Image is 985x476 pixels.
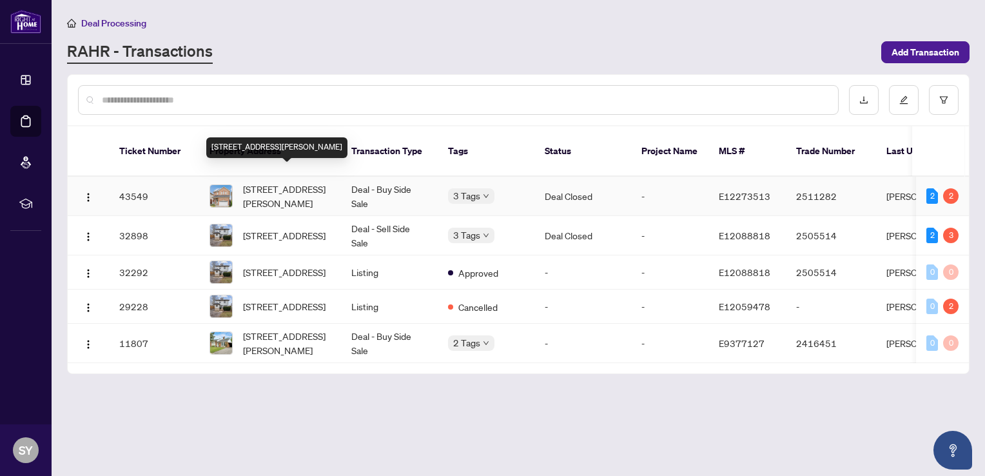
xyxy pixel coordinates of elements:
span: [STREET_ADDRESS] [243,265,326,279]
span: [STREET_ADDRESS] [243,228,326,243]
td: Listing [341,255,438,290]
td: 2505514 [786,216,876,255]
span: Add Transaction [892,42,959,63]
td: - [631,255,708,290]
td: 2505514 [786,255,876,290]
td: - [631,324,708,363]
th: Tags [438,126,534,177]
th: Last Updated By [876,126,973,177]
img: thumbnail-img [210,295,232,317]
div: 0 [926,264,938,280]
div: 0 [943,264,959,280]
span: [STREET_ADDRESS][PERSON_NAME] [243,182,331,210]
img: Logo [83,268,93,279]
td: Deal - Buy Side Sale [341,324,438,363]
th: Ticket Number [109,126,199,177]
span: 3 Tags [453,188,480,203]
button: Logo [78,262,99,283]
th: Trade Number [786,126,876,177]
span: edit [899,95,908,104]
span: E12088818 [719,266,770,278]
span: home [67,19,76,28]
span: down [483,232,489,239]
div: 0 [943,335,959,351]
td: - [534,255,631,290]
td: 43549 [109,177,199,216]
button: Logo [78,225,99,246]
img: thumbnail-img [210,185,232,207]
td: - [534,290,631,324]
span: E12059478 [719,301,770,312]
img: thumbnail-img [210,224,232,246]
span: [STREET_ADDRESS] [243,299,326,313]
td: [PERSON_NAME] [876,255,973,290]
td: 2511282 [786,177,876,216]
td: 11807 [109,324,199,363]
img: Logo [83,192,93,203]
td: [PERSON_NAME] [876,290,973,324]
td: - [631,290,708,324]
span: E9377127 [719,337,765,349]
div: 3 [943,228,959,243]
span: Cancelled [458,300,498,314]
td: - [631,177,708,216]
button: Logo [78,333,99,353]
td: 32292 [109,255,199,290]
span: E12273513 [719,190,770,202]
td: [PERSON_NAME] [876,324,973,363]
div: 2 [926,228,938,243]
span: Deal Processing [81,17,146,29]
img: thumbnail-img [210,261,232,283]
th: Transaction Type [341,126,438,177]
img: Logo [83,339,93,350]
td: Deal Closed [534,216,631,255]
div: 0 [926,335,938,351]
td: 29228 [109,290,199,324]
td: - [786,290,876,324]
span: 2 Tags [453,335,480,350]
th: Property Address [199,126,341,177]
div: 2 [943,188,959,204]
img: Logo [83,302,93,313]
td: Deal - Buy Side Sale [341,177,438,216]
span: filter [939,95,948,104]
button: Open asap [933,431,972,470]
span: down [483,340,489,346]
span: down [483,193,489,199]
a: RAHR - Transactions [67,41,213,64]
td: [PERSON_NAME] [876,177,973,216]
td: 2416451 [786,324,876,363]
img: Logo [83,232,93,242]
span: download [859,95,868,104]
th: Project Name [631,126,708,177]
td: 32898 [109,216,199,255]
div: 2 [926,188,938,204]
th: MLS # [708,126,786,177]
div: [STREET_ADDRESS][PERSON_NAME] [206,137,347,158]
button: Add Transaction [881,41,970,63]
td: Deal - Sell Side Sale [341,216,438,255]
button: Logo [78,296,99,317]
span: [STREET_ADDRESS][PERSON_NAME] [243,329,331,357]
td: Listing [341,290,438,324]
span: Approved [458,266,498,280]
button: edit [889,85,919,115]
div: 2 [943,299,959,314]
span: SY [19,441,33,459]
td: Deal Closed [534,177,631,216]
td: - [631,216,708,255]
td: - [534,324,631,363]
button: Logo [78,186,99,206]
button: download [849,85,879,115]
img: logo [10,10,41,34]
td: [PERSON_NAME] [876,216,973,255]
span: 3 Tags [453,228,480,243]
img: thumbnail-img [210,332,232,354]
button: filter [929,85,959,115]
th: Status [534,126,631,177]
span: E12088818 [719,230,770,241]
div: 0 [926,299,938,314]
